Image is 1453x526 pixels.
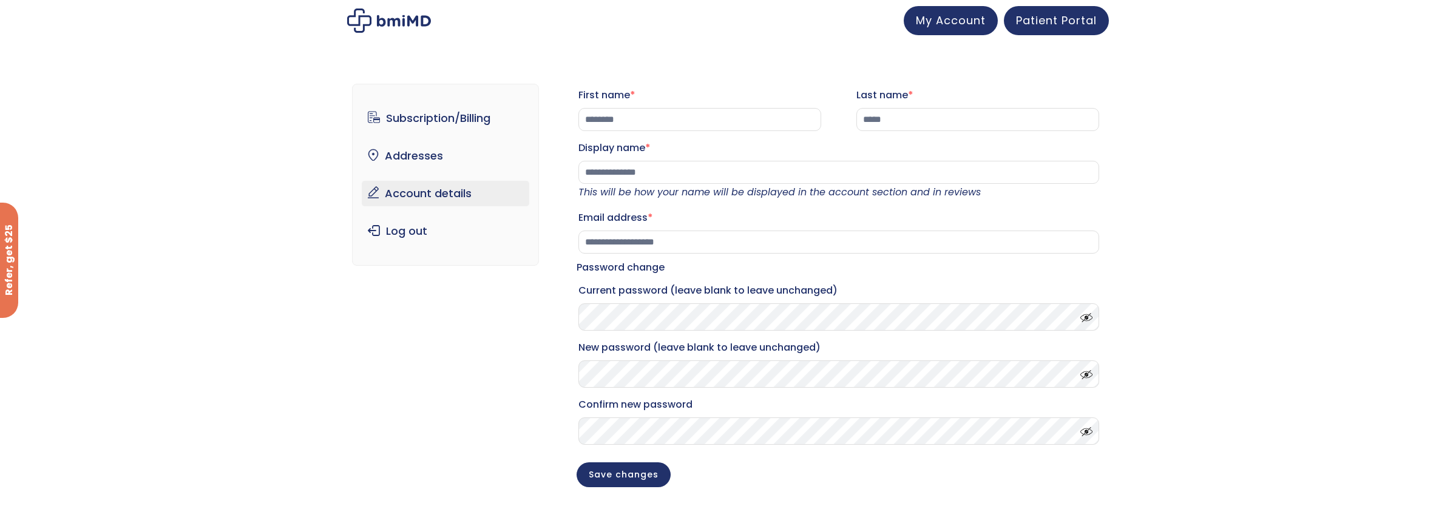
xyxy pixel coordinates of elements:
label: Confirm new password [578,395,1099,414]
label: Current password (leave blank to leave unchanged) [578,281,1099,300]
a: Patient Portal [1004,6,1109,35]
img: My account [347,8,431,33]
span: Patient Portal [1016,13,1097,28]
legend: Password change [577,259,665,276]
nav: Account pages [352,84,540,266]
a: Account details [362,181,530,206]
span: My Account [916,13,986,28]
iframe: Sign Up via Text for Offers [10,480,146,516]
label: Last name [856,86,1099,105]
button: Save changes [577,462,671,487]
label: First name [578,86,821,105]
a: Subscription/Billing [362,106,530,131]
em: This will be how your name will be displayed in the account section and in reviews [578,185,981,199]
a: Addresses [362,143,530,169]
label: Display name [578,138,1099,158]
label: Email address [578,208,1099,228]
a: My Account [904,6,998,35]
a: Log out [362,218,530,244]
label: New password (leave blank to leave unchanged) [578,338,1099,357]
